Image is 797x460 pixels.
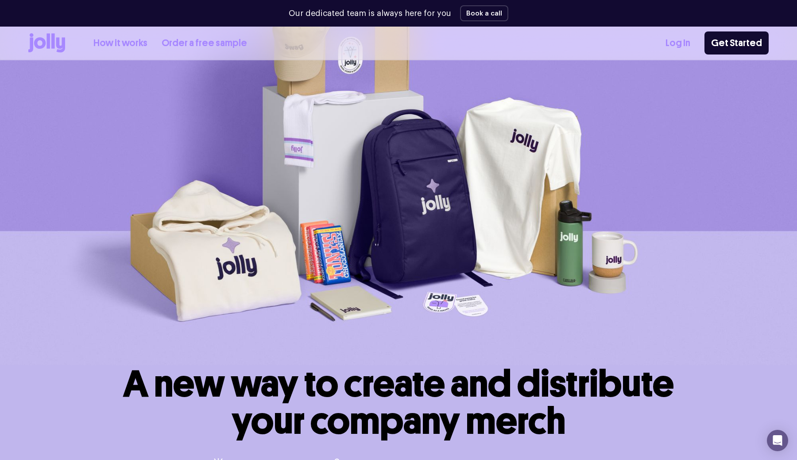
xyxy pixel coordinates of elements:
[665,36,690,51] a: Log In
[289,8,451,19] p: Our dedicated team is always here for you
[704,31,769,55] a: Get Started
[93,36,147,51] a: How it works
[162,36,247,51] a: Order a free sample
[767,430,788,451] div: Open Intercom Messenger
[123,365,674,440] h1: A new way to create and distribute your company merch
[460,5,508,21] button: Book a call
